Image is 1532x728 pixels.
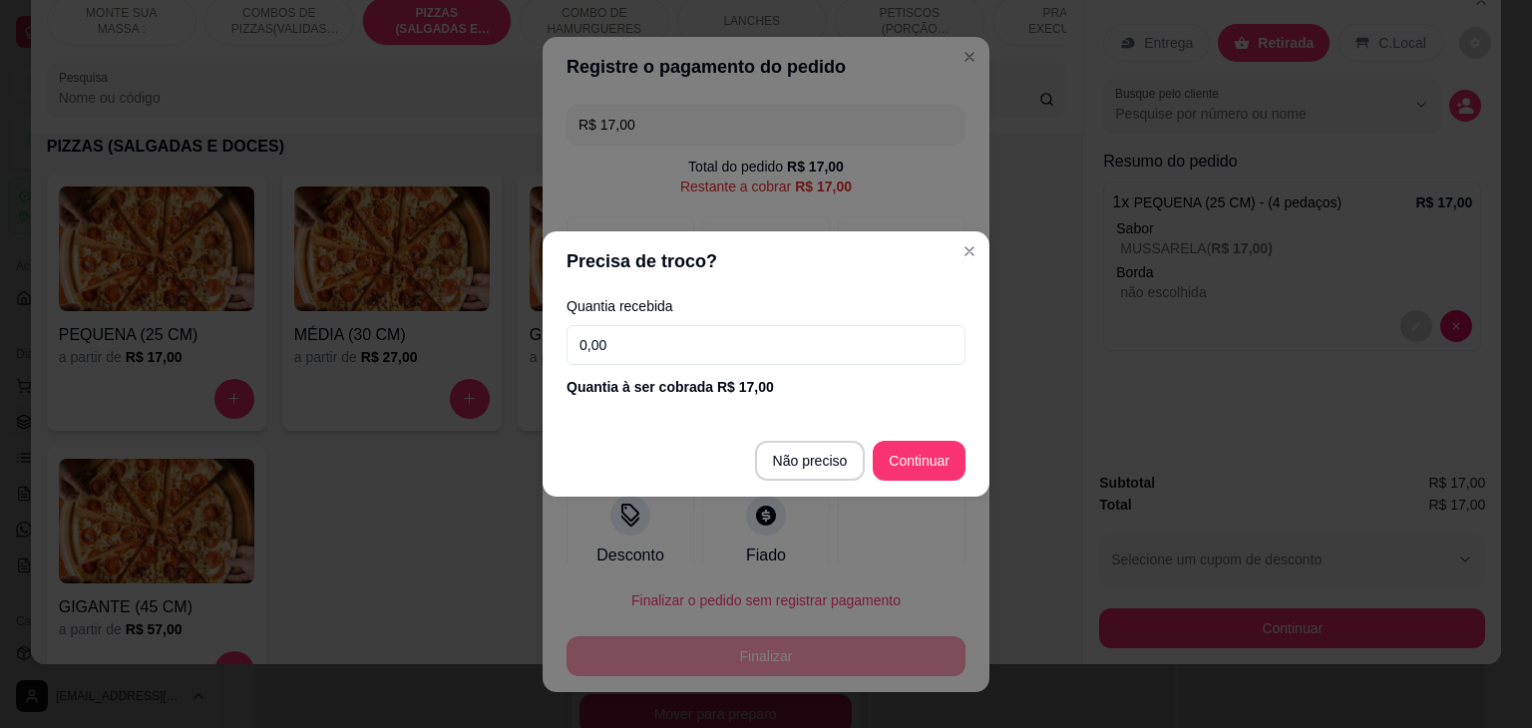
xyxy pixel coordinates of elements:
[873,441,965,481] button: Continuar
[543,231,989,291] header: Precisa de troco?
[755,441,866,481] button: Não preciso
[954,235,985,267] button: Close
[567,299,965,313] label: Quantia recebida
[567,377,965,397] div: Quantia à ser cobrada R$ 17,00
